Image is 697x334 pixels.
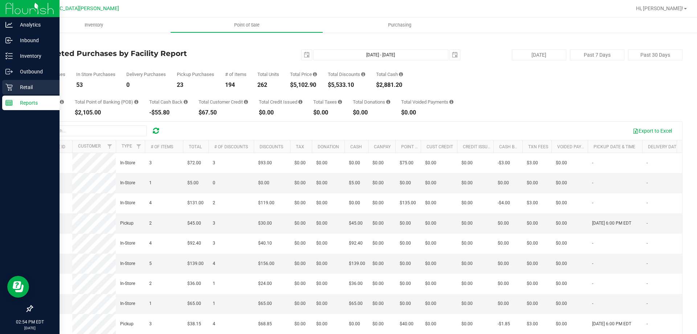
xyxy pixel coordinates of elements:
[376,82,403,88] div: $2,881.20
[425,260,436,267] span: $0.00
[187,200,204,206] span: $131.00
[213,180,215,186] span: 0
[313,100,342,104] div: Total Taxes
[187,321,201,327] span: $38.15
[5,68,13,75] inline-svg: Outbound
[498,220,509,227] span: $0.00
[149,280,152,287] span: 2
[258,200,274,206] span: $119.00
[400,220,411,227] span: $0.00
[149,321,152,327] span: 3
[199,110,248,116] div: $67.50
[296,144,304,149] a: Tax
[400,321,413,327] span: $40.00
[213,300,215,307] span: 1
[259,100,302,104] div: Total Credit Issued
[400,240,411,247] span: $0.00
[294,240,306,247] span: $0.00
[401,100,453,104] div: Total Voided Payments
[199,100,248,104] div: Total Customer Credit
[294,220,306,227] span: $0.00
[76,82,115,88] div: 53
[461,280,473,287] span: $0.00
[353,100,390,104] div: Total Donations
[318,144,339,149] a: Donation
[149,220,152,227] span: 2
[187,220,201,227] span: $45.00
[556,300,567,307] span: $0.00
[3,319,56,325] p: 02:54 PM EDT
[527,260,538,267] span: $0.00
[294,200,306,206] span: $0.00
[258,300,272,307] span: $65.00
[461,160,473,166] span: $0.00
[258,220,272,227] span: $30.00
[294,260,306,267] span: $0.00
[372,220,384,227] span: $0.00
[349,300,363,307] span: $65.00
[556,240,567,247] span: $0.00
[184,100,188,104] i: Sum of the cash-back amounts from rounded-up electronic payments for all purchases in the date ra...
[258,160,272,166] span: $93.00
[149,110,188,116] div: -$55.80
[38,125,147,136] input: Search...
[647,260,648,267] span: -
[401,110,453,116] div: $0.00
[400,260,411,267] span: $0.00
[75,110,138,116] div: $2,105.00
[134,100,138,104] i: Sum of the successful, non-voided point-of-banking payment transactions, both via payment termina...
[592,280,593,287] span: -
[592,160,593,166] span: -
[401,144,453,149] a: Point of Banking (POB)
[592,240,593,247] span: -
[13,98,56,107] p: Reports
[349,180,360,186] span: $5.00
[527,300,538,307] span: $0.00
[187,240,201,247] span: $92.40
[133,140,145,153] a: Filter
[556,200,567,206] span: $0.00
[349,240,363,247] span: $92.40
[528,144,548,149] a: Txn Fees
[527,240,538,247] span: $0.00
[372,200,384,206] span: $0.00
[260,144,283,149] a: Discounts
[527,321,538,327] span: $3.00
[298,100,302,104] i: Sum of all account credit issued for all refunds from returned purchases in the date range.
[498,321,510,327] span: -$1.85
[258,280,272,287] span: $24.00
[556,160,567,166] span: $0.00
[527,220,538,227] span: $0.00
[149,160,152,166] span: 3
[258,321,272,327] span: $68.85
[592,321,631,327] span: [DATE] 6:00 PM EDT
[213,280,215,287] span: 1
[399,72,403,77] i: Sum of the successful, non-voided cash payment transactions for all purchases in the date range. ...
[149,260,152,267] span: 5
[323,17,476,33] a: Purchasing
[594,144,635,149] a: Pickup Date & Time
[372,180,384,186] span: $0.00
[425,321,436,327] span: $0.00
[29,5,119,12] span: [GEOGRAPHIC_DATA][PERSON_NAME]
[187,160,201,166] span: $72.00
[126,82,166,88] div: 0
[170,17,323,33] a: Point of Sale
[78,144,101,149] a: Customer
[104,140,116,153] a: Filter
[425,160,436,166] span: $0.00
[316,240,327,247] span: $0.00
[338,100,342,104] i: Sum of the total taxes for all purchases in the date range.
[461,180,473,186] span: $0.00
[449,100,453,104] i: Sum of all voided payment transaction amounts, excluding tips and transaction fees, for all purch...
[316,260,327,267] span: $0.00
[557,144,593,149] a: Voided Payment
[461,220,473,227] span: $0.00
[400,300,411,307] span: $0.00
[120,200,135,206] span: In-Store
[316,160,327,166] span: $0.00
[13,52,56,60] p: Inventory
[187,280,201,287] span: $36.00
[122,144,132,149] a: Type
[556,220,567,227] span: $0.00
